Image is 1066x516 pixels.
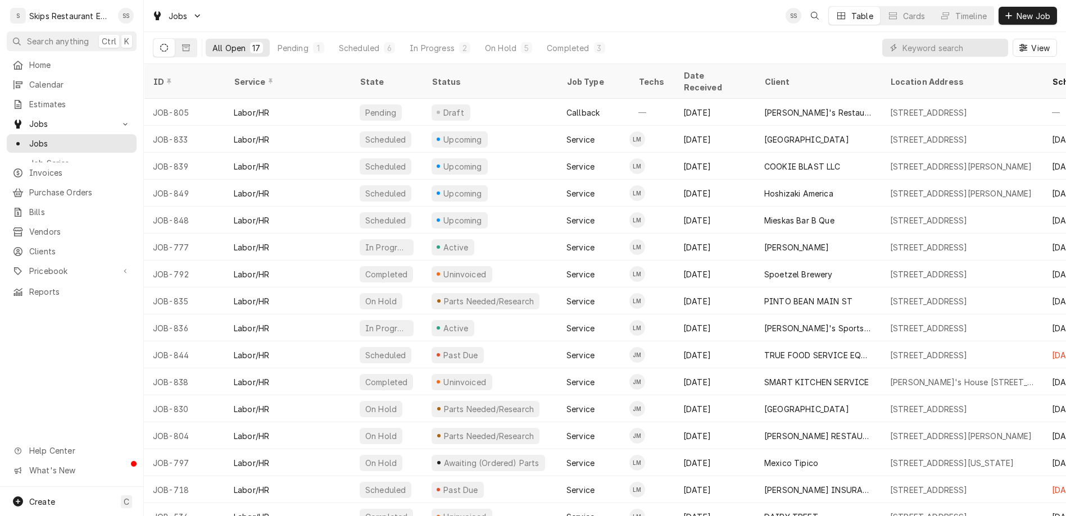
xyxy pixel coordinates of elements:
[902,39,1003,57] input: Keyword search
[764,76,870,88] div: Client
[7,222,137,241] a: Vendors
[442,349,480,361] div: Past Due
[629,374,645,390] div: JM
[234,188,269,199] div: Labor/HR
[102,35,116,47] span: Ctrl
[764,430,872,442] div: [PERSON_NAME] RESTAURANT
[7,242,137,261] a: Clients
[364,349,407,361] div: Scheduled
[1013,39,1057,57] button: View
[566,295,595,307] div: Service
[29,157,131,169] span: Job Series
[234,376,269,388] div: Labor/HR
[364,188,407,199] div: Scheduled
[442,295,535,307] div: Parts Needed/Research
[890,241,968,253] div: [STREET_ADDRESS]
[764,376,869,388] div: SMART KITCHEN SERVICE
[890,214,968,226] div: [STREET_ADDRESS]
[629,131,645,147] div: Longino Monroe's Avatar
[7,262,137,280] a: Go to Pricebook
[364,376,409,388] div: Completed
[29,206,131,218] span: Bills
[629,293,645,309] div: LM
[442,241,470,253] div: Active
[674,395,755,422] div: [DATE]
[29,226,131,238] span: Vendors
[144,341,225,368] div: JOB-844
[442,484,480,496] div: Past Due
[596,42,603,54] div: 3
[566,322,595,334] div: Service
[629,401,645,417] div: Jason Marroquin's Avatar
[7,441,137,460] a: Go to Help Center
[7,134,137,153] a: Jobs
[629,158,645,174] div: LM
[674,476,755,503] div: [DATE]
[764,349,872,361] div: TRUE FOOD SERVICE EQUIPMENT INC
[566,403,595,415] div: Service
[442,214,484,226] div: Upcoming
[29,464,130,476] span: What's New
[234,161,269,172] div: Labor/HR
[764,295,852,307] div: PINTO BEAN MAIN ST
[432,76,546,88] div: Status
[144,476,225,503] div: JOB-718
[629,455,645,471] div: Longino Monroe's Avatar
[234,403,269,415] div: Labor/HR
[144,153,225,180] div: JOB-839
[629,185,645,201] div: LM
[234,295,269,307] div: Labor/HR
[629,347,645,363] div: JM
[10,8,26,24] div: S
[629,401,645,417] div: JM
[890,134,968,145] div: [STREET_ADDRESS]
[629,266,645,282] div: Longino Monroe's Avatar
[144,126,225,153] div: JOB-833
[364,241,409,253] div: In Progress
[7,203,137,221] a: Bills
[364,161,407,172] div: Scheduled
[890,403,968,415] div: [STREET_ADDRESS]
[118,8,134,24] div: Shan Skipper's Avatar
[674,207,755,234] div: [DATE]
[144,368,225,395] div: JOB-838
[523,42,530,54] div: 5
[566,484,595,496] div: Service
[890,349,968,361] div: [STREET_ADDRESS]
[234,430,269,442] div: Labor/HR
[566,430,595,442] div: Service
[315,42,322,54] div: 1
[629,320,645,336] div: LM
[674,314,755,341] div: [DATE]
[7,75,137,94] a: Calendar
[386,42,393,54] div: 6
[999,7,1057,25] button: New Job
[566,214,595,226] div: Service
[442,322,470,334] div: Active
[851,10,873,22] div: Table
[234,134,269,145] div: Labor/HR
[629,347,645,363] div: Jason Marroquin's Avatar
[144,207,225,234] div: JOB-848
[364,430,398,442] div: On Hold
[764,457,818,469] div: Mexico Tipico
[234,107,269,118] div: Labor/HR
[234,241,269,253] div: Labor/HR
[566,268,595,280] div: Service
[638,76,665,88] div: Techs
[629,482,645,497] div: LM
[169,10,188,22] span: Jobs
[124,496,129,508] span: C
[674,287,755,314] div: [DATE]
[364,403,398,415] div: On Hold
[29,138,131,149] span: Jobs
[442,268,488,280] div: Uninvoiced
[234,457,269,469] div: Labor/HR
[629,158,645,174] div: Longino Monroe's Avatar
[764,107,872,118] div: [PERSON_NAME]'s Restaurant
[674,449,755,476] div: [DATE]
[566,349,595,361] div: Service
[29,79,131,90] span: Calendar
[566,188,595,199] div: Service
[29,118,114,130] span: Jobs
